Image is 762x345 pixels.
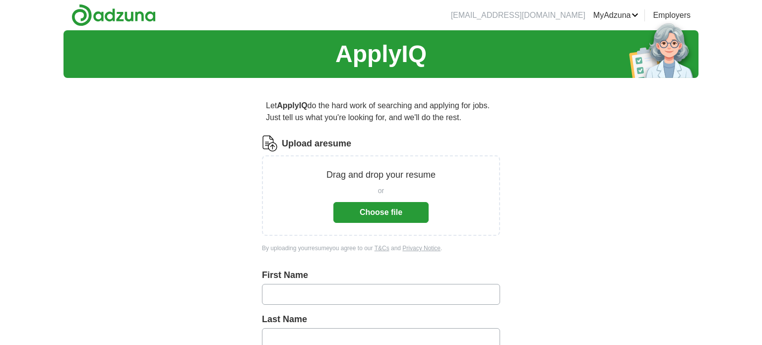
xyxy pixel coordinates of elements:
h1: ApplyIQ [335,36,427,72]
a: MyAdzuna [593,9,639,21]
a: T&Cs [375,245,389,252]
li: [EMAIL_ADDRESS][DOMAIN_NAME] [451,9,585,21]
label: Last Name [262,313,500,326]
a: Privacy Notice [402,245,441,252]
p: Let do the hard work of searching and applying for jobs. Just tell us what you're looking for, an... [262,96,500,128]
img: CV Icon [262,136,278,151]
label: Upload a resume [282,137,351,150]
img: Adzuna logo [71,4,156,26]
a: Employers [653,9,691,21]
span: or [378,186,384,196]
div: By uploading your resume you agree to our and . [262,244,500,253]
label: First Name [262,269,500,282]
p: Drag and drop your resume [326,168,436,182]
strong: ApplyIQ [277,101,307,110]
button: Choose file [333,202,429,223]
